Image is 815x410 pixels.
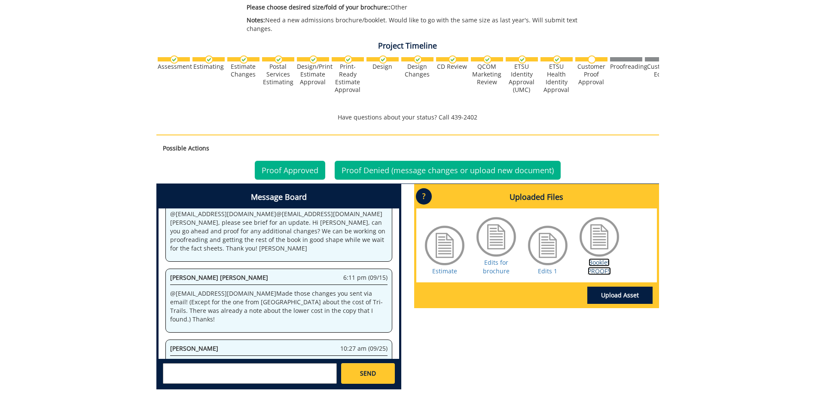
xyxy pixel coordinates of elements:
[471,63,503,86] div: QCOM Marketing Review
[416,188,432,205] p: ?
[343,273,388,282] span: 6:11 pm (09/15)
[344,55,352,64] img: checkmark
[436,63,468,70] div: CD Review
[192,63,225,70] div: Estimating
[297,63,329,86] div: Design/Print Estimate Approval
[247,3,583,12] p: Other
[588,55,596,64] img: no
[170,55,178,64] img: checkmark
[449,55,457,64] img: checkmark
[335,161,561,180] a: Proof Denied (message changes or upload new document)
[227,63,259,78] div: Estimate Changes
[360,369,376,378] span: SEND
[158,63,190,70] div: Assessment
[401,63,433,78] div: Design Changes
[553,55,561,64] img: checkmark
[156,42,659,50] h4: Project Timeline
[262,63,294,86] div: Postal Services Estimating
[366,63,399,70] div: Design
[247,16,265,24] span: Notes:
[483,55,491,64] img: checkmark
[332,63,364,94] div: Print-Ready Estimate Approval
[247,16,583,33] p: Need a new admissions brochure/booklet. Would like to go with the same size as last year's. Will ...
[163,144,209,152] strong: Possible Actions
[588,258,611,275] a: Booklet PROOF5
[379,55,387,64] img: checkmark
[156,113,659,122] p: Have questions about your status? Call 439-2402
[432,267,457,275] a: Estimate
[341,363,394,384] a: SEND
[170,289,388,324] p: @ [EMAIL_ADDRESS][DOMAIN_NAME] Made those changes you sent via email! (Except for the one from [G...
[575,63,607,86] div: Customer Proof Approval
[309,55,317,64] img: checkmark
[540,63,573,94] div: ETSU Health Identity Approval
[340,344,388,353] span: 10:27 am (09/25)
[163,363,337,384] textarea: messageToSend
[170,210,388,253] p: @ [EMAIL_ADDRESS][DOMAIN_NAME] @ [EMAIL_ADDRESS][DOMAIN_NAME] [PERSON_NAME], please see brief for...
[205,55,213,64] img: checkmark
[255,161,325,180] a: Proof Approved
[416,186,657,208] h4: Uploaded Files
[247,3,391,11] span: Please choose desired size/fold of your brochure::
[170,344,218,352] span: [PERSON_NAME]
[587,287,653,304] a: Upload Asset
[170,273,268,281] span: [PERSON_NAME] [PERSON_NAME]
[610,63,642,70] div: Proofreading
[414,55,422,64] img: checkmark
[275,55,283,64] img: checkmark
[518,55,526,64] img: checkmark
[159,186,399,208] h4: Message Board
[483,258,510,275] a: Edits for brochure
[240,55,248,64] img: checkmark
[506,63,538,94] div: ETSU Identity Approval (UMC)
[645,63,677,78] div: Customer Edits
[538,267,557,275] a: Edits 1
